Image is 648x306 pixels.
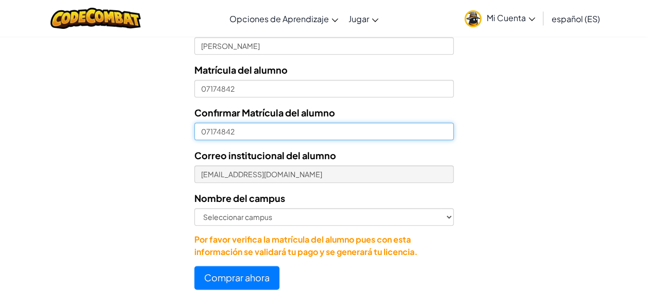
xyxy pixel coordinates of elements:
button: Comprar ahora [194,266,279,290]
p: Por favor verifica la matrícula del alumno pues con esta información se validará tu pago y se gen... [194,233,454,258]
a: Mi Cuenta [459,2,540,35]
img: CodeCombat logo [51,8,141,29]
label: Nombre del campus [194,191,285,206]
label: Matrícula del alumno [194,62,288,77]
a: Opciones de Aprendizaje [224,5,343,32]
a: español (ES) [546,5,605,32]
span: Opciones de Aprendizaje [229,13,329,24]
span: Mi Cuenta [487,12,535,23]
a: Jugar [343,5,384,32]
span: español (ES) [552,13,600,24]
span: Jugar [348,13,369,24]
label: Confirmar Matrícula del alumno [194,105,335,120]
label: Correo institucional del alumno [194,148,336,163]
img: avatar [464,10,481,27]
